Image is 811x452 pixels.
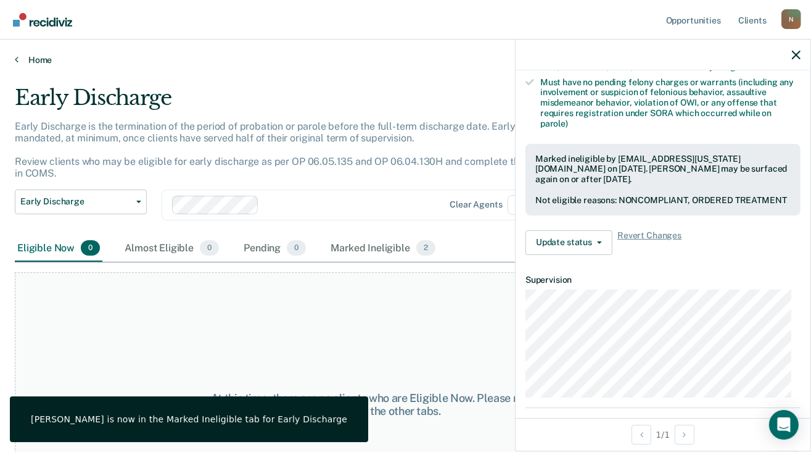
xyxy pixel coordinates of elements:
[540,77,801,129] div: Must have no pending felony charges or warrants (including any involvement or suspicion of feloni...
[525,230,612,255] button: Update status
[516,418,810,451] div: 1 / 1
[15,235,102,262] div: Eligible Now
[535,195,791,206] div: Not eligible reasons: NONCOMPLIANT, ORDERED TREATMENT
[617,230,681,255] span: Revert Changes
[540,119,568,128] span: parole)
[15,120,622,180] p: Early Discharge is the termination of the period of probation or parole before the full-term disc...
[416,240,435,256] span: 2
[781,9,801,29] div: N
[287,240,306,256] span: 0
[450,199,502,210] div: Clear agents
[535,154,791,185] div: Marked ineligible by [EMAIL_ADDRESS][US_STATE][DOMAIN_NAME] on [DATE]. [PERSON_NAME] may be surfa...
[15,85,623,120] div: Early Discharge
[122,235,221,262] div: Almost Eligible
[632,425,651,445] button: Previous Opportunity
[31,414,347,425] div: [PERSON_NAME] is now in the Marked Ineligible tab for Early Discharge
[210,391,601,418] div: At this time, there are no clients who are Eligible Now. Please navigate to one of the other tabs.
[525,275,801,285] dt: Supervision
[200,240,219,256] span: 0
[769,410,799,440] div: Open Intercom Messenger
[13,13,72,27] img: Recidiviz
[508,195,546,215] span: D9
[15,54,796,65] a: Home
[716,62,770,72] span: obligations
[20,196,131,207] span: Early Discharge
[241,235,308,262] div: Pending
[328,235,438,262] div: Marked Ineligible
[81,240,100,256] span: 0
[781,9,801,29] button: Profile dropdown button
[675,425,694,445] button: Next Opportunity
